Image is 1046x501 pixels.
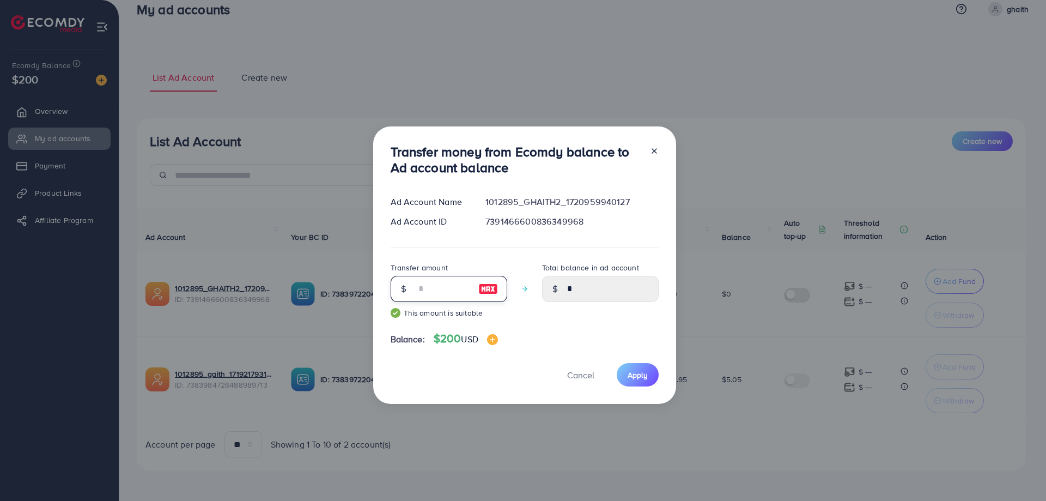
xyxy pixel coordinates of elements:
div: 7391466600836349968 [477,215,667,228]
img: guide [391,308,400,318]
span: Apply [628,370,648,381]
h3: Transfer money from Ecomdy balance to Ad account balance [391,144,641,176]
button: Cancel [554,363,608,387]
span: Cancel [567,369,594,381]
label: Total balance in ad account [542,262,639,273]
div: 1012895_GHAITH2_1720959940127 [477,196,667,208]
img: image [478,282,498,295]
div: Ad Account ID [382,215,477,228]
span: USD [461,333,478,345]
label: Transfer amount [391,262,448,273]
button: Apply [617,363,659,387]
span: Balance: [391,333,425,346]
img: image [487,334,498,345]
small: This amount is suitable [391,307,507,318]
iframe: Chat [1000,452,1038,493]
div: Ad Account Name [382,196,477,208]
h4: $200 [434,332,498,346]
